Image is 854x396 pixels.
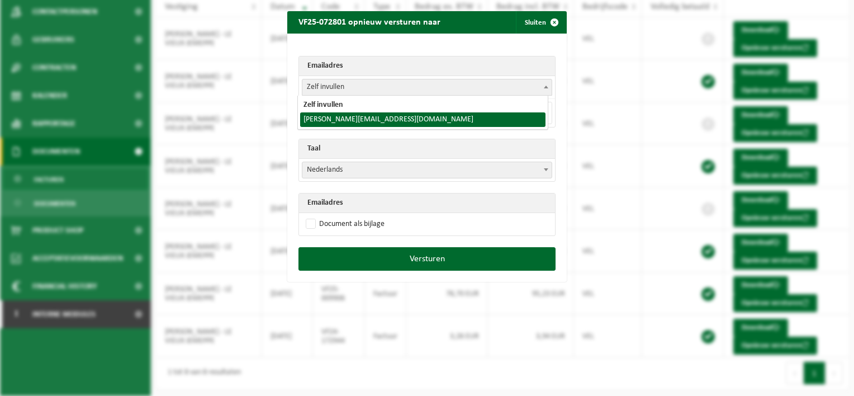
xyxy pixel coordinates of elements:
[302,79,552,95] span: Zelf invullen
[303,216,385,233] label: Document als bijlage
[516,11,566,34] button: Sluiten
[302,162,552,178] span: Nederlands
[298,247,556,271] button: Versturen
[299,139,555,159] th: Taal
[300,98,545,112] li: Zelf invullen
[299,56,555,76] th: Emailadres
[287,11,452,32] h2: VF25-072801 opnieuw versturen naar
[300,112,545,127] li: [PERSON_NAME][EMAIL_ADDRESS][DOMAIN_NAME]
[299,194,555,213] th: Emailadres
[302,79,552,96] span: Zelf invullen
